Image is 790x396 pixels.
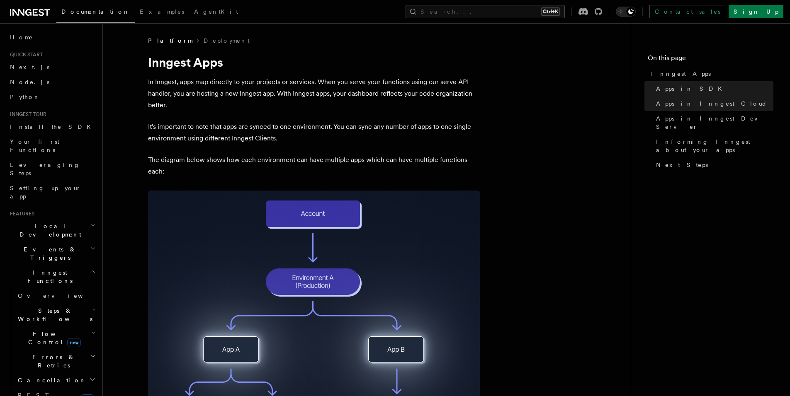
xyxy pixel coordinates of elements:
[148,55,480,70] h1: Inngest Apps
[653,111,773,134] a: Apps in Inngest Dev Server
[653,81,773,96] a: Apps in SDK
[67,338,81,347] span: new
[7,219,97,242] button: Local Development
[7,242,97,265] button: Events & Triggers
[656,99,767,108] span: Apps in Inngest Cloud
[651,70,711,78] span: Inngest Apps
[204,36,250,45] a: Deployment
[7,30,97,45] a: Home
[18,292,103,299] span: Overview
[656,161,708,169] span: Next Steps
[10,162,80,176] span: Leveraging Steps
[135,2,189,22] a: Examples
[10,94,40,100] span: Python
[10,33,33,41] span: Home
[648,66,773,81] a: Inngest Apps
[56,2,135,23] a: Documentation
[7,51,43,58] span: Quick start
[7,134,97,157] a: Your first Functions
[729,5,783,18] a: Sign Up
[15,350,97,373] button: Errors & Retries
[15,326,97,350] button: Flow Controlnew
[7,210,34,217] span: Features
[15,353,90,369] span: Errors & Retries
[7,245,90,262] span: Events & Triggers
[61,8,130,15] span: Documentation
[15,373,97,388] button: Cancellation
[541,7,560,16] kbd: Ctrl+K
[189,2,243,22] a: AgentKit
[406,5,565,18] button: Search...Ctrl+K
[15,376,86,384] span: Cancellation
[10,185,81,200] span: Setting up your app
[7,157,97,181] a: Leveraging Steps
[194,8,238,15] span: AgentKit
[7,268,90,285] span: Inngest Functions
[616,7,636,17] button: Toggle dark mode
[7,222,90,239] span: Local Development
[10,79,49,85] span: Node.js
[7,119,97,134] a: Install the SDK
[7,265,97,288] button: Inngest Functions
[148,76,480,111] p: In Inngest, apps map directly to your projects or services. When you serve your functions using o...
[656,85,727,93] span: Apps in SDK
[148,36,192,45] span: Platform
[653,134,773,157] a: Informing Inngest about your apps
[656,138,773,154] span: Informing Inngest about your apps
[653,157,773,172] a: Next Steps
[148,121,480,144] p: It's important to note that apps are synced to one environment. You can sync any number of apps t...
[656,114,773,131] span: Apps in Inngest Dev Server
[648,53,773,66] h4: On this page
[7,111,46,118] span: Inngest tour
[15,303,97,326] button: Steps & Workflows
[7,89,97,104] a: Python
[7,181,97,204] a: Setting up your app
[649,5,725,18] a: Contact sales
[140,8,184,15] span: Examples
[15,288,97,303] a: Overview
[10,64,49,70] span: Next.js
[148,154,480,177] p: The diagram below shows how each environment can have multiple apps which can have multiple funct...
[7,75,97,89] a: Node.js
[10,138,59,153] span: Your first Functions
[653,96,773,111] a: Apps in Inngest Cloud
[15,307,92,323] span: Steps & Workflows
[15,330,91,346] span: Flow Control
[10,123,96,130] span: Install the SDK
[7,60,97,75] a: Next.js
